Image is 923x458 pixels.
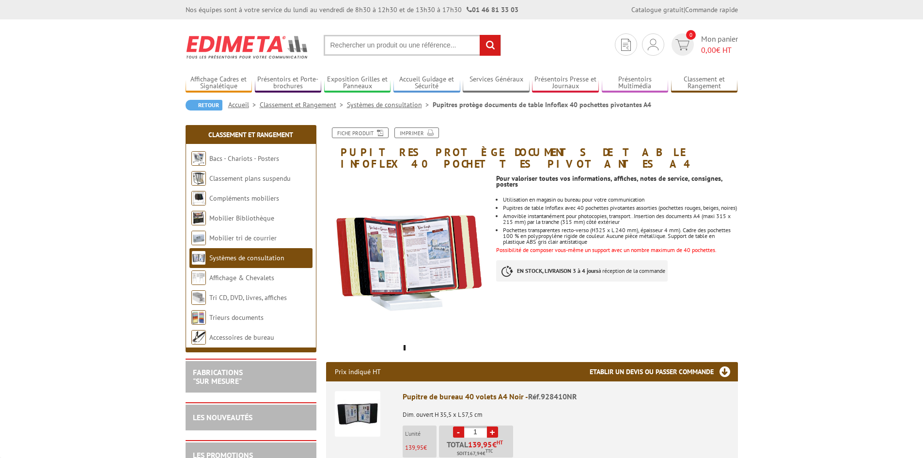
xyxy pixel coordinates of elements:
[675,39,689,50] img: devis rapide
[186,5,518,15] div: Nos équipes sont à votre service du lundi au vendredi de 8h30 à 12h30 et de 13h30 à 17h30
[191,330,206,345] img: Accessoires de bureau
[496,246,716,253] font: Possibilité de composer vous-même un support avec un nombre maximum de 40 pochettes.
[324,75,391,91] a: Exposition Grilles et Panneaux
[228,100,260,109] a: Accueil
[209,333,274,342] a: Accessoires de bureau
[186,29,309,65] img: Edimeta
[480,35,501,56] input: rechercher
[517,267,598,274] strong: EN STOCK, LIVRAISON 3 à 4 jours
[701,45,738,56] span: € HT
[209,253,284,262] a: Systèmes de consultation
[335,391,380,437] img: Pupitre de bureau 40 volets A4 Noir
[496,260,668,282] p: à réception de la commande
[208,130,293,139] a: Classement et Rangement
[701,45,716,55] span: 0,00
[405,443,423,452] span: 139,95
[403,391,729,402] div: Pupitre de bureau 40 volets A4 Noir -
[191,310,206,325] img: Trieurs documents
[209,174,291,183] a: Classement plans suspendu
[209,293,287,302] a: Tri CD, DVD, livres, affiches
[191,151,206,166] img: Bacs - Chariots - Posters
[255,75,322,91] a: Présentoirs et Porte-brochures
[503,205,737,211] li: Pupitres de table Infoflex avec 40 pochettes pivotantes assorties (pochettes rouges, beiges, noires)
[209,214,274,222] a: Mobilier Bibliothèque
[191,251,206,265] img: Systèmes de consultation
[332,127,389,138] a: Fiche produit
[671,75,738,91] a: Classement et Rangement
[193,367,243,386] a: FABRICATIONS"Sur Mesure"
[186,100,222,111] a: Retour
[403,405,729,418] p: Dim. ouvert H 35,5 x L 57,5 cm
[602,75,669,91] a: Présentoirs Multimédia
[467,450,483,458] span: 167,94
[433,100,651,110] li: Pupitres protège documents de table Infoflex 40 pochettes pivotantes A4
[503,213,737,225] li: Amovible instantanément pour photocopies, transport..Insertion des documents A4 (maxi 315 x 215 m...
[405,444,437,451] p: €
[335,362,381,381] p: Prix indiqué HT
[487,426,498,438] a: +
[621,39,631,51] img: devis rapide
[686,30,696,40] span: 0
[648,39,658,50] img: devis rapide
[209,154,279,163] a: Bacs - Chariots - Posters
[393,75,460,91] a: Accueil Guidage et Sécurité
[701,33,738,56] span: Mon panier
[532,75,599,91] a: Présentoirs Presse et Journaux
[496,174,722,189] strong: Pour valoriser toutes vos informations, affiches, notes de service, consignes, posters
[503,227,737,245] li: Pochettes transparentes recto-verso (H325 x L 240 mm), épaisseur 4 mm). Cadre des pochettes 100 %...
[191,171,206,186] img: Classement plans suspendu
[193,412,252,422] a: LES NOUVEAUTÉS
[503,197,737,203] li: Utilisation en magasin ou bureau pour votre communication
[326,174,489,338] img: pupitre_protege_documents_40_volets_noir_rouge_beige_928410nr_928410vn_928410be.jpg
[528,392,577,401] span: Réf.928410NR
[669,33,738,56] a: devis rapide 0 Mon panier 0,00€ HT
[191,191,206,205] img: Compléments mobiliers
[492,441,497,448] span: €
[191,231,206,245] img: Mobilier tri de courrier
[457,450,493,458] span: Soit €
[347,100,433,109] a: Systèmes de consultation
[319,127,745,170] h1: Pupitres protège documents de table Infoflex 40 pochettes pivotantes A4
[191,270,206,285] img: Affichage & Chevalets
[405,430,437,437] p: L'unité
[441,441,513,458] p: Total
[590,362,738,381] h3: Etablir un devis ou passer commande
[631,5,738,15] div: |
[324,35,501,56] input: Rechercher un produit ou une référence...
[497,439,503,446] sup: HT
[467,5,518,14] strong: 01 46 81 33 03
[631,5,684,14] a: Catalogue gratuit
[186,75,252,91] a: Affichage Cadres et Signalétique
[260,100,347,109] a: Classement et Rangement
[394,127,439,138] a: Imprimer
[209,313,264,322] a: Trieurs documents
[209,194,279,203] a: Compléments mobiliers
[209,273,274,282] a: Affichage & Chevalets
[485,448,493,454] sup: TTC
[453,426,464,438] a: -
[191,211,206,225] img: Mobilier Bibliothèque
[468,441,492,448] span: 139,95
[209,234,277,242] a: Mobilier tri de courrier
[463,75,530,91] a: Services Généraux
[191,290,206,305] img: Tri CD, DVD, livres, affiches
[685,5,738,14] a: Commande rapide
